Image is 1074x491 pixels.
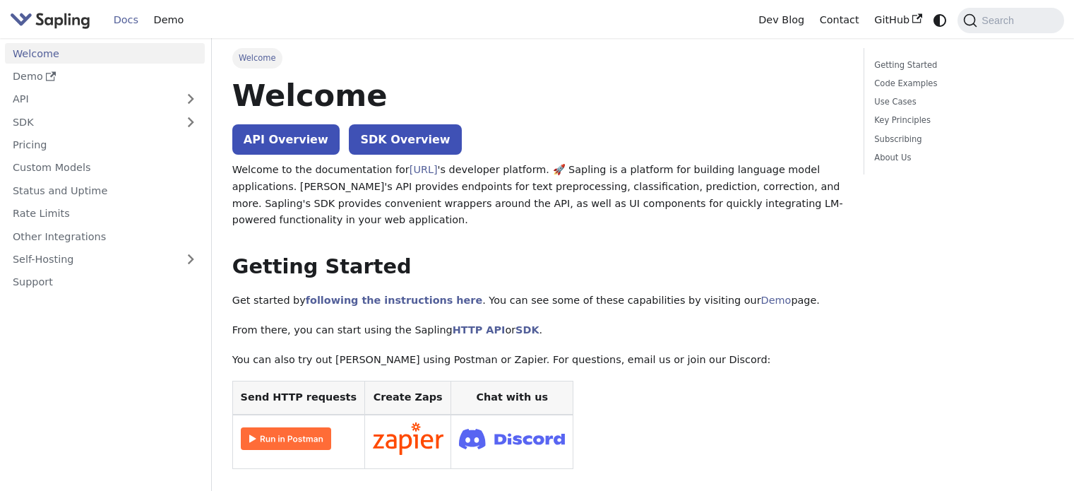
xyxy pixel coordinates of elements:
a: Custom Models [5,158,205,178]
a: Support [5,272,205,292]
a: Getting Started [874,59,1049,72]
p: Welcome to the documentation for 's developer platform. 🚀 Sapling is a platform for building lang... [232,162,843,229]
button: Expand sidebar category 'API' [177,89,205,110]
img: Sapling.ai [10,10,90,30]
span: Welcome [232,48,282,68]
a: GitHub [866,9,929,31]
th: Chat with us [451,381,573,415]
a: Status and Uptime [5,180,205,201]
img: Run in Postman [241,427,331,450]
p: You can also try out [PERSON_NAME] using Postman or Zapier. For questions, email us or join our D... [232,352,843,369]
a: Dev Blog [751,9,811,31]
span: Search [977,15,1022,26]
img: Join Discord [459,425,565,454]
th: Create Zaps [364,381,451,415]
p: Get started by . You can see some of these capabilities by visiting our page. [232,292,843,309]
a: SDK [5,112,177,132]
a: following the instructions here [306,295,482,306]
a: SDK [515,324,539,336]
a: HTTP API [453,324,506,336]
a: Sapling.aiSapling.ai [10,10,95,30]
a: Code Examples [874,77,1049,90]
a: Contact [812,9,867,31]
a: Self-Hosting [5,249,205,270]
a: Demo [761,295,792,306]
a: Docs [106,9,146,31]
a: API [5,89,177,110]
a: Rate Limits [5,203,205,224]
th: Send HTTP requests [232,381,364,415]
a: Pricing [5,135,205,155]
a: API Overview [232,124,340,155]
a: Use Cases [874,95,1049,109]
button: Search (Command+K) [957,8,1063,33]
a: Key Principles [874,114,1049,127]
h2: Getting Started [232,254,843,280]
a: Demo [5,66,205,87]
img: Connect in Zapier [373,422,443,455]
nav: Breadcrumbs [232,48,843,68]
button: Expand sidebar category 'SDK' [177,112,205,132]
p: From there, you can start using the Sapling or . [232,322,843,339]
button: Switch between dark and light mode (currently system mode) [930,10,950,30]
a: About Us [874,151,1049,165]
a: Demo [146,9,191,31]
a: Welcome [5,43,205,64]
a: Other Integrations [5,226,205,247]
a: SDK Overview [349,124,461,155]
a: Subscribing [874,133,1049,146]
h1: Welcome [232,76,843,114]
a: [URL] [410,164,438,175]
